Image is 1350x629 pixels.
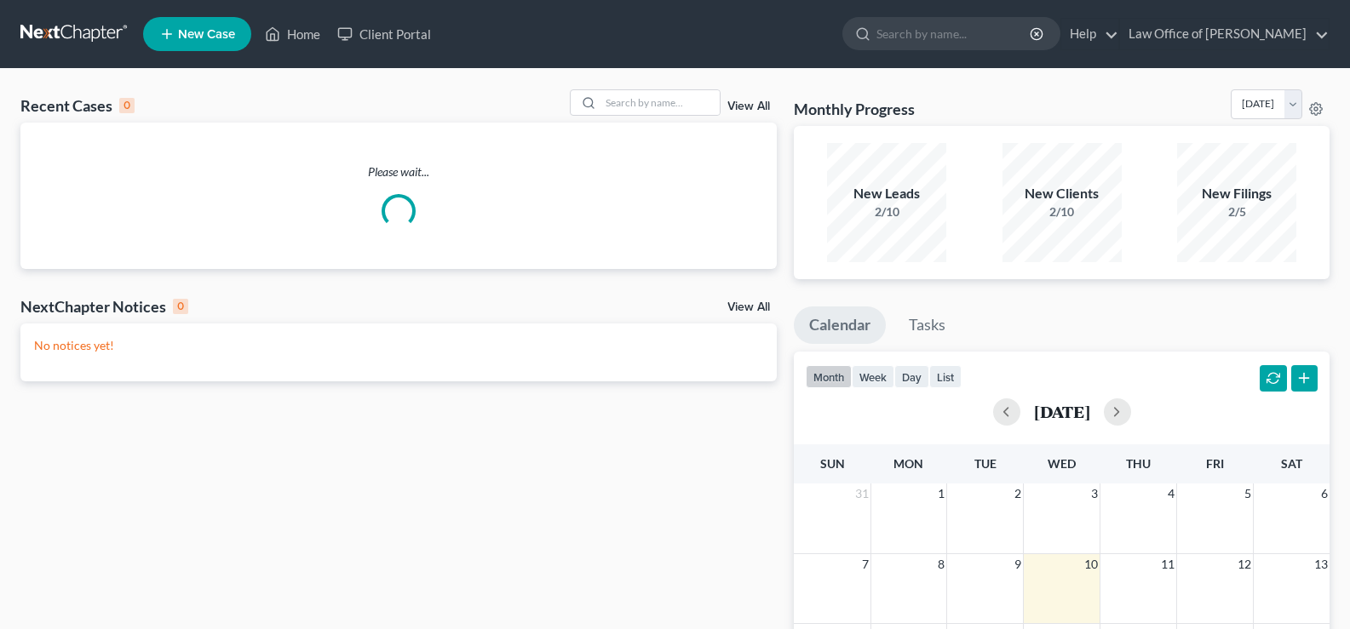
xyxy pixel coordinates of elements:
a: Home [256,19,329,49]
div: 2/10 [827,203,946,220]
button: day [894,365,929,388]
p: No notices yet! [34,337,763,354]
a: Calendar [794,306,886,344]
span: Sat [1281,456,1302,471]
span: 8 [936,554,946,575]
span: 2 [1013,483,1023,504]
span: Sun [820,456,845,471]
span: Mon [893,456,923,471]
button: list [929,365,962,388]
div: New Clients [1002,184,1122,203]
div: New Filings [1177,184,1296,203]
div: 0 [173,299,188,314]
span: 9 [1013,554,1023,575]
span: 1 [936,483,946,504]
a: View All [727,100,770,112]
button: month [806,365,852,388]
span: Thu [1126,456,1151,471]
input: Search by name... [876,18,1032,49]
span: 13 [1313,554,1330,575]
span: 4 [1166,483,1176,504]
a: Client Portal [329,19,439,49]
a: Help [1061,19,1118,49]
span: 7 [860,554,870,575]
span: 3 [1089,483,1100,504]
input: Search by name... [600,90,720,115]
a: View All [727,301,770,313]
a: Law Office of [PERSON_NAME] [1120,19,1329,49]
span: Wed [1048,456,1076,471]
button: week [852,365,894,388]
p: Please wait... [20,163,777,180]
a: Tasks [893,306,961,344]
span: Fri [1206,456,1224,471]
div: New Leads [827,184,946,203]
span: Tue [974,456,997,471]
div: NextChapter Notices [20,296,188,317]
span: 31 [853,483,870,504]
span: 10 [1083,554,1100,575]
span: 6 [1319,483,1330,504]
span: 11 [1159,554,1176,575]
h3: Monthly Progress [794,99,915,119]
div: 0 [119,98,135,113]
span: New Case [178,28,235,41]
span: 5 [1243,483,1253,504]
div: 2/5 [1177,203,1296,220]
div: 2/10 [1002,203,1122,220]
span: 12 [1236,554,1253,575]
div: Recent Cases [20,95,135,116]
h2: [DATE] [1034,403,1090,420]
